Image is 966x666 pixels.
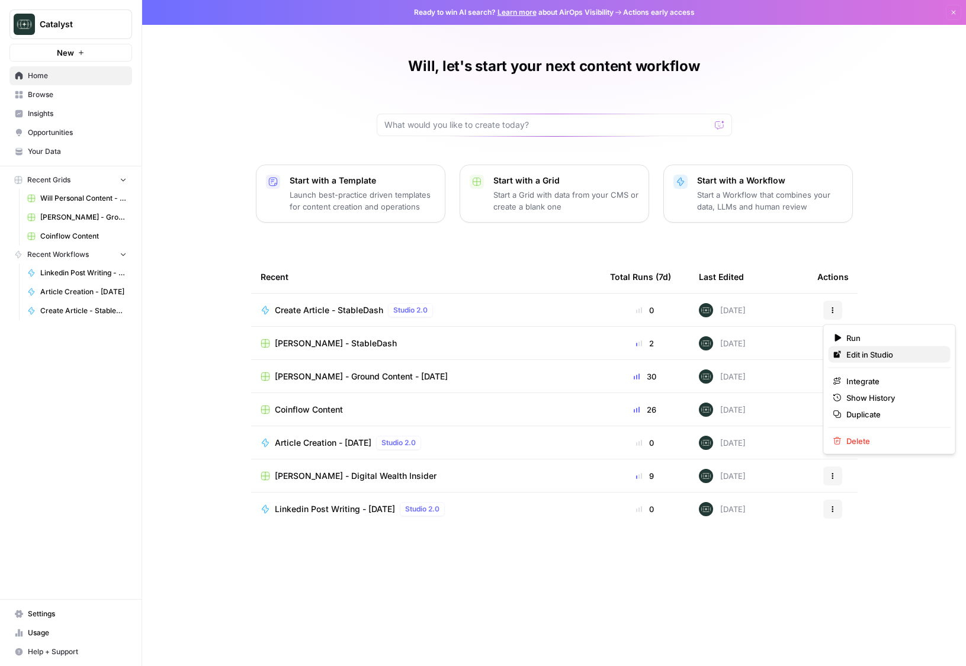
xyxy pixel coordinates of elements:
span: Your Data [28,146,127,157]
span: New [57,47,74,59]
span: Ready to win AI search? about AirOps Visibility [414,7,614,18]
a: Your Data [9,142,132,161]
span: Linkedin Post Writing - [DATE] [40,268,127,278]
span: Studio 2.0 [393,305,428,316]
a: Article Creation - [DATE] [22,282,132,301]
a: Article Creation - [DATE]Studio 2.0 [261,436,591,450]
span: Run [846,332,941,344]
a: [PERSON_NAME] - Ground Content - [DATE] [22,208,132,227]
div: [DATE] [699,469,746,483]
div: [DATE] [699,403,746,417]
a: Browse [9,85,132,104]
span: Linkedin Post Writing - [DATE] [275,503,395,515]
span: Create Article - StableDash [275,304,383,316]
span: Studio 2.0 [405,504,439,514]
a: Settings [9,604,132,623]
a: Home [9,66,132,85]
span: Recent Grids [27,175,70,185]
div: 0 [610,437,680,449]
a: Insights [9,104,132,123]
a: Will Personal Content - [DATE] [22,189,132,208]
a: Usage [9,623,132,642]
div: Last Edited [699,260,744,293]
span: Insights [28,108,127,119]
img: lkqc6w5wqsmhugm7jkiokl0d6w4g [699,436,713,450]
p: Start with a Workflow [697,175,843,186]
button: Workspace: Catalyst [9,9,132,39]
div: Actions [817,260,849,293]
span: Help + Support [28,646,127,657]
p: Start with a Template [290,175,435,186]
span: Browse [28,89,127,100]
div: [DATE] [699,436,746,450]
button: Recent Grids [9,171,132,189]
span: Coinflow Content [40,231,127,242]
img: lkqc6w5wqsmhugm7jkiokl0d6w4g [699,403,713,417]
input: What would you like to create today? [384,119,710,131]
span: Will Personal Content - [DATE] [40,193,127,204]
span: Actions early access [623,7,695,18]
div: [DATE] [699,502,746,516]
a: Linkedin Post Writing - [DATE]Studio 2.0 [261,502,591,516]
a: Create Article - StableDash [22,301,132,320]
button: Start with a TemplateLaunch best-practice driven templates for content creation and operations [256,165,445,223]
span: Article Creation - [DATE] [40,287,127,297]
span: Recent Workflows [27,249,89,260]
div: [DATE] [699,303,746,317]
div: 2 [610,337,680,349]
p: Start a Workflow that combines your data, LLMs and human review [697,189,843,213]
div: 0 [610,304,680,316]
span: [PERSON_NAME] - Digital Wealth Insider [275,470,437,482]
span: Edit in Studio [846,349,941,361]
span: Settings [28,609,127,619]
div: Recent [261,260,591,293]
img: lkqc6w5wqsmhugm7jkiokl0d6w4g [699,469,713,483]
span: [PERSON_NAME] - Ground Content - [DATE] [275,371,448,382]
p: Start with a Grid [493,175,639,186]
span: Studio 2.0 [381,437,416,448]
a: Opportunities [9,123,132,142]
button: Recent Workflows [9,246,132,263]
h1: Will, let's start your next content workflow [408,57,699,76]
button: New [9,44,132,62]
a: Coinflow Content [22,227,132,246]
a: [PERSON_NAME] - Ground Content - [DATE] [261,371,591,382]
span: Usage [28,628,127,638]
span: Duplicate [846,408,941,420]
div: 0 [610,503,680,515]
img: lkqc6w5wqsmhugm7jkiokl0d6w4g [699,369,713,384]
span: Catalyst [40,18,111,30]
span: Delete [846,435,941,447]
a: [PERSON_NAME] - Digital Wealth Insider [261,470,591,482]
span: Article Creation - [DATE] [275,437,371,449]
a: Linkedin Post Writing - [DATE] [22,263,132,282]
div: Total Runs (7d) [610,260,671,293]
button: Help + Support [9,642,132,661]
div: 26 [610,404,680,416]
span: Home [28,70,127,81]
button: Start with a WorkflowStart a Workflow that combines your data, LLMs and human review [663,165,853,223]
img: Catalyst Logo [14,14,35,35]
a: Create Article - StableDashStudio 2.0 [261,303,591,317]
img: lkqc6w5wqsmhugm7jkiokl0d6w4g [699,303,713,317]
a: Coinflow Content [261,404,591,416]
img: lkqc6w5wqsmhugm7jkiokl0d6w4g [699,336,713,350]
span: Coinflow Content [275,404,343,416]
p: Start a Grid with data from your CMS or create a blank one [493,189,639,213]
p: Launch best-practice driven templates for content creation and operations [290,189,435,213]
a: Learn more [498,8,537,17]
span: [PERSON_NAME] - StableDash [275,337,397,349]
span: Opportunities [28,127,127,138]
span: Integrate [846,375,941,387]
div: [DATE] [699,336,746,350]
span: [PERSON_NAME] - Ground Content - [DATE] [40,212,127,223]
div: [DATE] [699,369,746,384]
span: Show History [846,392,941,404]
div: 30 [610,371,680,382]
div: 9 [610,470,680,482]
span: Create Article - StableDash [40,305,127,316]
a: [PERSON_NAME] - StableDash [261,337,591,349]
img: lkqc6w5wqsmhugm7jkiokl0d6w4g [699,502,713,516]
button: Start with a GridStart a Grid with data from your CMS or create a blank one [460,165,649,223]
